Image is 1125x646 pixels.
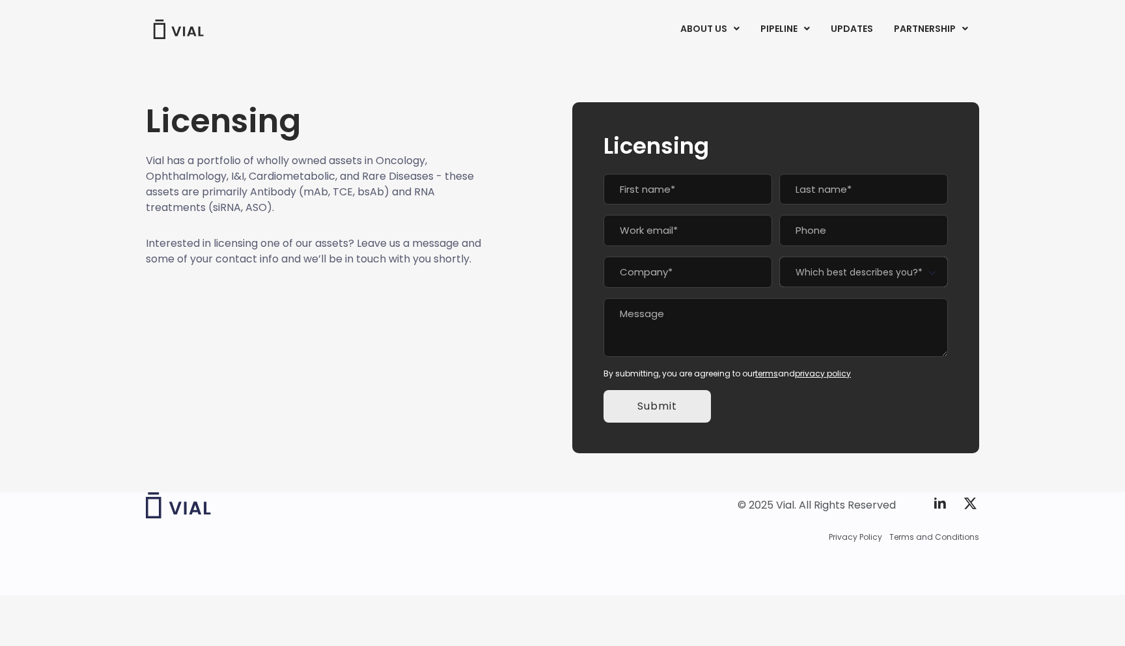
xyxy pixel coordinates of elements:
input: Last name* [779,174,948,205]
input: Submit [604,390,711,423]
span: Which best describes you?* [779,257,948,287]
a: PIPELINEMenu Toggle [750,18,820,40]
a: Terms and Conditions [889,531,979,543]
h2: Licensing [604,133,948,158]
input: First name* [604,174,772,205]
input: Company* [604,257,772,288]
p: Interested in licensing one of our assets? Leave us a message and some of your contact info and w... [146,236,482,267]
img: Vial logo wih "Vial" spelled out [146,492,211,518]
a: privacy policy [795,368,851,379]
p: Vial has a portfolio of wholly owned assets in Oncology, Ophthalmology, I&I, Cardiometabolic, and... [146,153,482,216]
input: Phone [779,215,948,246]
a: UPDATES [820,18,883,40]
a: Privacy Policy [829,531,882,543]
h1: Licensing [146,102,482,140]
a: ABOUT USMenu Toggle [670,18,749,40]
a: terms [755,368,778,379]
img: Vial Logo [152,20,204,39]
div: By submitting, you are agreeing to our and [604,368,948,380]
input: Work email* [604,215,772,246]
a: PARTNERSHIPMenu Toggle [883,18,979,40]
div: © 2025 Vial. All Rights Reserved [738,498,896,513]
